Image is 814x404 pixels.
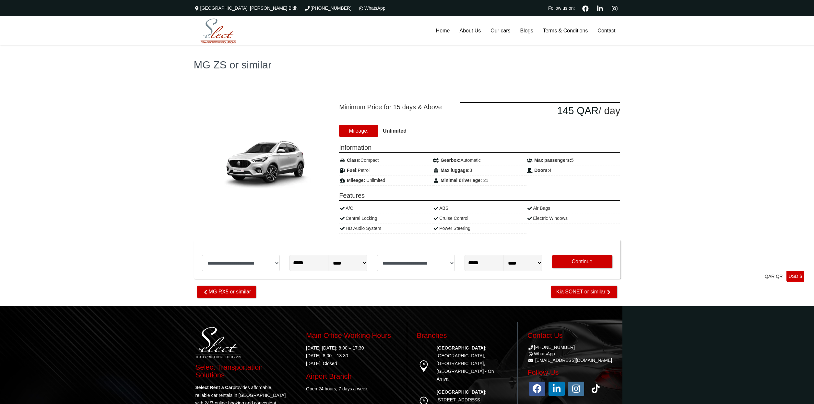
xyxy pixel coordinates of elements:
[437,353,494,382] a: [GEOGRAPHIC_DATA], [GEOGRAPHIC_DATA], [GEOGRAPHIC_DATA] - On Arrival
[339,213,433,223] div: Central Locking
[557,105,599,116] span: 145.00 QAR
[527,345,575,350] a: [PHONE_NUMBER]
[197,286,256,298] a: MG RX5 or similar
[433,203,526,213] div: ABS
[465,243,542,255] span: Return Date
[609,5,620,12] a: Instagram
[786,271,804,282] a: USD $
[486,16,515,45] a: Our cars
[431,16,455,45] a: Home
[347,178,365,183] strong: Mileage:
[194,60,620,70] h1: MG ZS or similar
[306,373,397,380] h3: Airport Branch
[289,243,367,255] span: Pick-Up Date
[304,6,351,11] a: [PHONE_NUMBER]
[195,385,233,390] strong: Select Rent a Car
[437,389,487,395] strong: [GEOGRAPHIC_DATA]:
[526,203,620,213] div: Air Bags
[358,6,385,11] a: WhatsApp
[433,223,526,233] div: Power Steering
[526,155,620,165] div: 5
[339,143,620,153] span: Information
[593,16,620,45] a: Contact
[339,165,433,175] div: Petrol
[441,178,482,183] strong: Minimal driver age:
[339,125,378,137] span: Mileage:
[580,5,591,12] a: Facebook
[433,155,526,165] div: Automatic
[377,243,455,255] span: Return Location
[534,168,549,173] strong: Doors:
[538,16,593,45] a: Terms & Conditions
[195,17,241,45] img: Select Rent a Car
[460,102,620,119] div: / day
[526,213,620,223] div: Electric Windows
[306,344,397,367] p: [DATE]-[DATE]: 8:00 – 17:30 [DATE]: 8:00 – 13:30 [DATE]: Closed
[483,178,489,183] span: 21
[339,223,433,233] div: HD Audio System
[306,332,397,339] h3: Main Office Working Hours
[595,5,606,12] a: Linkedin
[339,191,620,201] span: Features
[339,155,433,165] div: Compact
[417,332,508,339] h3: Branches
[383,128,407,134] strong: Unlimited
[762,271,785,282] a: QAR QR
[515,16,538,45] a: Blogs
[454,16,486,45] a: About Us
[366,178,385,183] span: Unlimited
[527,351,555,356] a: WhatsApp
[195,363,287,379] h3: Select Transportation Solutions
[527,369,619,376] h3: Follow Us
[202,243,280,255] span: Pick-up Location
[534,158,571,163] strong: Max passengers:
[306,385,397,393] p: Open 24 hours, 7 days a week
[535,358,612,363] a: [EMAIL_ADDRESS][DOMAIN_NAME]
[339,102,451,112] span: Minimum Price for 15 days & Above
[527,332,619,339] h3: Contact Us
[551,286,617,298] a: Kia SONET or similar
[433,165,526,175] div: 3
[552,255,612,268] button: Continue
[441,168,469,173] strong: Max luggage:
[347,168,358,173] strong: Fuel:
[433,213,526,223] div: Cruise Control
[200,123,323,202] img: MG ZS or similar
[526,165,620,175] div: 4
[441,158,460,163] strong: Gearbox:
[347,158,360,163] strong: Class:
[437,345,487,351] strong: [GEOGRAPHIC_DATA]:
[339,203,433,213] div: A/C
